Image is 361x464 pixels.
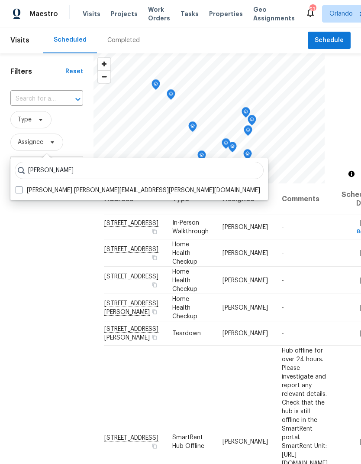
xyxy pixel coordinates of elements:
span: In-Person Walkthrough [172,220,209,235]
div: Map marker [222,138,230,152]
div: Map marker [243,149,252,163]
span: [PERSON_NAME] [222,304,268,310]
div: Scheduled [54,36,87,44]
button: Copy Address [151,307,158,315]
label: [PERSON_NAME] [PERSON_NAME][EMAIL_ADDRESS][PERSON_NAME][DOMAIN_NAME] [16,186,260,195]
canvas: Map [93,53,325,183]
button: Schedule [308,32,351,49]
th: Comments [275,183,335,215]
button: Copy Address [151,281,158,288]
button: Copy Address [151,253,158,261]
span: Orlando [329,10,353,18]
div: Map marker [248,115,256,128]
div: Map marker [228,142,237,155]
button: Copy Address [151,333,158,341]
span: Work Orders [148,5,170,23]
span: Home Health Checkup [172,268,197,292]
span: Tasks [180,11,199,17]
span: [PERSON_NAME] [222,250,268,256]
span: Properties [209,10,243,18]
div: Completed [107,36,140,45]
div: Map marker [167,89,175,103]
span: [PERSON_NAME] [222,224,268,230]
span: Assignee [18,138,43,147]
span: - [282,330,284,337]
span: Type [18,115,32,124]
span: Schedule [315,35,344,46]
button: Open [72,93,84,105]
span: - [282,304,284,310]
span: [PERSON_NAME] [222,330,268,337]
div: Map marker [188,121,197,135]
span: - [282,277,284,283]
button: Zoom in [98,58,110,70]
input: Search for an address... [10,92,59,106]
span: SmartRent Hub Offline [172,434,204,449]
span: Zoom out [98,71,110,83]
div: 53 [309,5,316,14]
h1: Filters [10,67,65,76]
div: Map marker [197,150,206,164]
span: - [282,224,284,230]
span: Teardown [172,330,201,337]
span: Projects [111,10,138,18]
span: Visits [83,10,100,18]
span: Maestro [29,10,58,18]
button: Copy Address [151,442,158,450]
span: Toggle attribution [349,169,354,179]
div: Map marker [242,107,250,121]
button: Toggle attribution [346,169,357,179]
button: Copy Address [151,228,158,235]
div: Reset [65,67,83,76]
div: Map marker [244,125,252,139]
span: Visits [10,31,29,50]
button: Zoom out [98,70,110,83]
span: Home Health Checkup [172,296,197,319]
span: - [282,250,284,256]
span: [PERSON_NAME] [222,277,268,283]
span: Home Health Checkup [172,241,197,265]
span: Geo Assignments [253,5,295,23]
span: [PERSON_NAME] [222,438,268,444]
div: Map marker [151,79,160,93]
